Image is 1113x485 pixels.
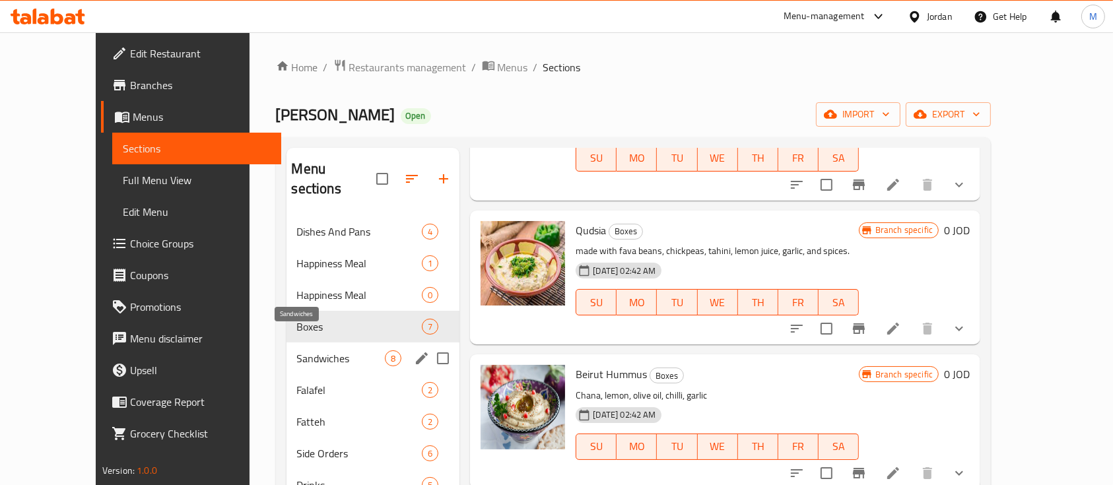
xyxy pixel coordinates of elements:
[943,169,975,201] button: show more
[778,434,819,460] button: FR
[738,145,778,172] button: TH
[422,414,438,430] div: items
[819,145,859,172] button: SA
[422,416,438,428] span: 2
[481,365,565,449] img: Beirut Hummus
[916,106,980,123] span: export
[276,59,318,75] a: Home
[123,204,271,220] span: Edit Menu
[287,406,460,437] div: Fatteh2
[582,293,611,312] span: SU
[617,289,657,315] button: MO
[130,299,271,315] span: Promotions
[101,69,282,101] a: Branches
[843,313,875,344] button: Branch-specific-item
[422,255,438,271] div: items
[576,145,617,172] button: SU
[112,196,282,228] a: Edit Menu
[816,102,900,127] button: import
[101,259,282,291] a: Coupons
[743,293,773,312] span: TH
[297,319,422,335] div: Boxes
[422,226,438,238] span: 4
[951,465,967,481] svg: Show Choices
[287,216,460,247] div: Dishes And Pans4
[102,462,135,479] span: Version:
[951,177,967,193] svg: Show Choices
[428,163,459,195] button: Add section
[912,169,943,201] button: delete
[698,289,738,315] button: WE
[130,236,271,251] span: Choice Groups
[588,408,661,421] span: [DATE] 02:42 AM
[297,287,422,303] span: Happiness Meal
[813,171,840,199] span: Select to update
[617,145,657,172] button: MO
[101,418,282,449] a: Grocery Checklist
[137,462,157,479] span: 1.0.0
[657,434,697,460] button: TU
[422,257,438,270] span: 1
[662,148,692,168] span: TU
[824,148,854,168] span: SA
[498,59,528,75] span: Menus
[576,387,858,404] p: Chana, lemon, olive oil, chilli, garlic
[576,243,858,259] p: made with fava beans, chickpeas, tahini, lemon juice, garlic, and spices.
[650,368,684,383] div: Boxes
[422,224,438,240] div: items
[784,293,813,312] span: FR
[927,9,953,24] div: Jordan
[287,311,460,342] div: Boxes7
[297,255,422,271] span: Happiness Meal
[703,437,733,456] span: WE
[622,293,652,312] span: MO
[422,382,438,398] div: items
[287,374,460,406] div: Falafel2
[130,331,271,346] span: Menu disclaimer
[576,220,606,240] span: Qudsia
[297,445,422,461] div: Side Orders
[101,386,282,418] a: Coverage Report
[130,267,271,283] span: Coupons
[297,350,386,366] span: Sandwiches
[662,293,692,312] span: TU
[412,348,432,368] button: edit
[422,287,438,303] div: items
[422,384,438,397] span: 2
[609,224,643,240] div: Boxes
[824,437,854,456] span: SA
[133,109,271,125] span: Menus
[101,354,282,386] a: Upsell
[784,148,813,168] span: FR
[912,313,943,344] button: delete
[276,100,395,129] span: [PERSON_NAME]
[703,293,733,312] span: WE
[422,319,438,335] div: items
[130,426,271,441] span: Grocery Checklist
[101,323,282,354] a: Menu disclaimer
[824,293,854,312] span: SA
[784,437,813,456] span: FR
[778,289,819,315] button: FR
[287,279,460,311] div: Happiness Meal0
[401,108,431,124] div: Open
[781,169,813,201] button: sort-choices
[738,289,778,315] button: TH
[743,437,773,456] span: TH
[287,437,460,469] div: Side Orders6
[297,382,422,398] span: Falafel
[396,163,428,195] span: Sort sections
[482,59,528,76] a: Menus
[472,59,477,75] li: /
[1089,9,1097,24] span: M
[819,434,859,460] button: SA
[349,59,467,75] span: Restaurants management
[130,362,271,378] span: Upsell
[287,247,460,279] div: Happiness Meal1
[422,289,438,302] span: 0
[698,434,738,460] button: WE
[123,172,271,188] span: Full Menu View
[576,364,647,384] span: Beirut Hummus
[657,145,697,172] button: TU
